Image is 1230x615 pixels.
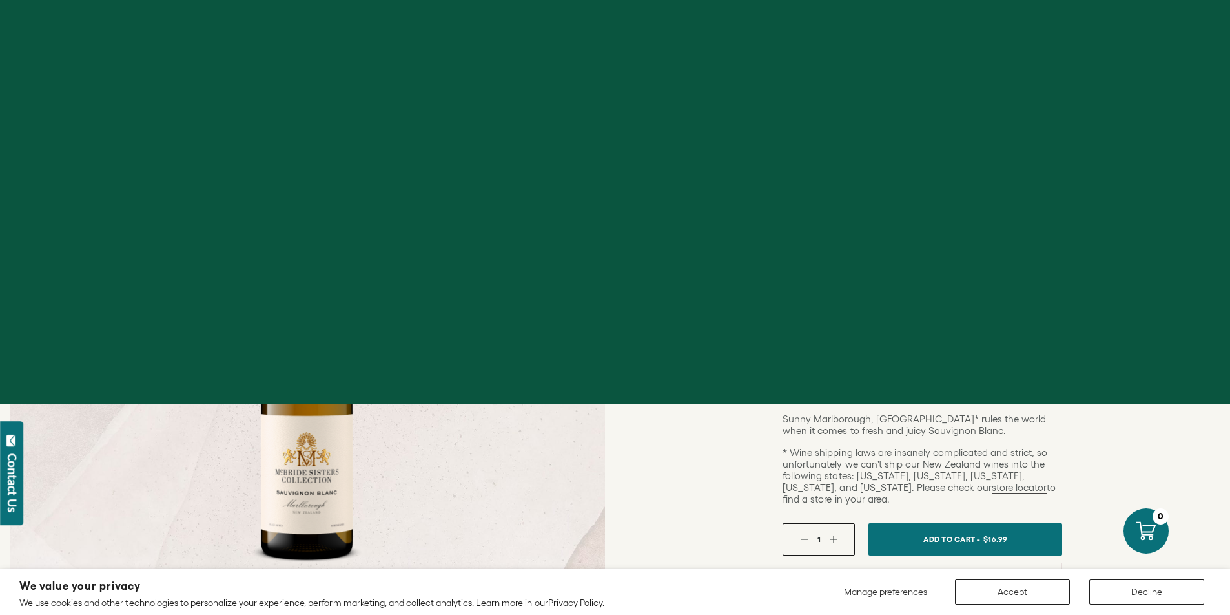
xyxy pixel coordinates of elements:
button: Accept [955,579,1070,605]
p: Sunny Marlborough, [GEOGRAPHIC_DATA]* rules the world when it comes to fresh and juicy Sauvignon ... [783,413,1062,437]
a: Privacy Policy. [548,598,604,608]
li: Members enjoy 10% off or more. or to unlock savings. [783,563,1062,584]
button: Decline [1089,579,1204,605]
span: $16.99 [983,530,1008,548]
h2: We value your privacy [19,581,604,592]
p: * Wine shipping laws are insanely complicated and strict, so unfortunately we can’t ship our New ... [783,447,1062,505]
span: 1 [817,535,821,543]
div: 0 [1153,508,1169,525]
a: store locator [992,482,1047,494]
button: Add To Cart - $16.99 [868,523,1062,556]
p: We use cookies and other technologies to personalize your experience, perform marketing, and coll... [19,597,604,609]
button: Manage preferences [836,579,936,605]
span: Add To Cart - [923,530,980,548]
span: Manage preferences [844,587,927,597]
div: Contact Us [6,453,19,512]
